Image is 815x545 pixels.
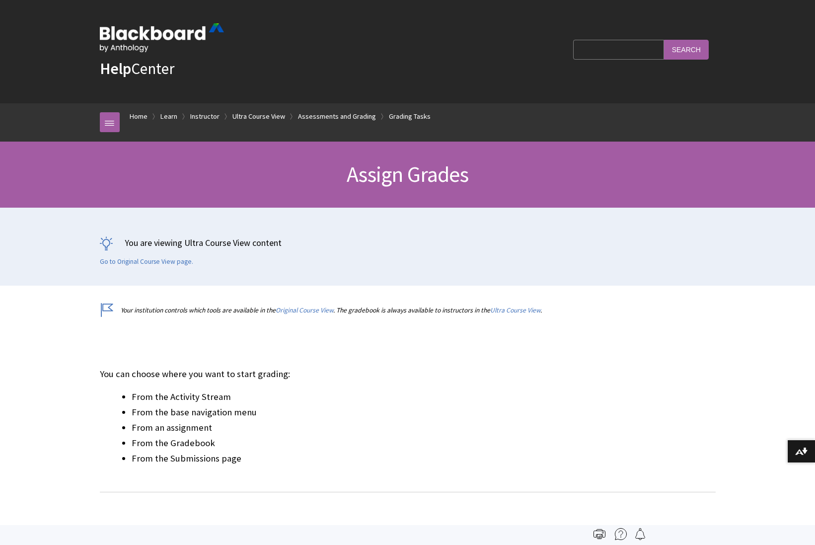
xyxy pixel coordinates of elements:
[100,306,716,315] p: Your institution controls which tools are available in the . The gradebook is always available to...
[298,110,376,123] a: Assessments and Grading
[132,436,716,450] li: From the Gradebook
[100,368,716,381] p: You can choose where you want to start grading:
[132,390,716,404] li: From the Activity Stream
[347,160,468,188] span: Assign Grades
[190,110,220,123] a: Instructor
[160,110,177,123] a: Learn
[132,421,716,435] li: From an assignment
[276,306,333,314] a: Original Course View
[100,23,224,52] img: Blackboard by Anthology
[389,110,431,123] a: Grading Tasks
[100,257,193,266] a: Go to Original Course View page.
[664,40,709,59] input: Search
[100,59,174,78] a: HelpCenter
[615,528,627,540] img: More help
[132,405,716,419] li: From the base navigation menu
[130,110,148,123] a: Home
[490,306,540,314] a: Ultra Course View
[593,528,605,540] img: Print
[634,528,646,540] img: Follow this page
[232,110,285,123] a: Ultra Course View
[100,236,716,249] p: You are viewing Ultra Course View content
[132,452,716,479] li: From the Submissions page
[100,59,131,78] strong: Help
